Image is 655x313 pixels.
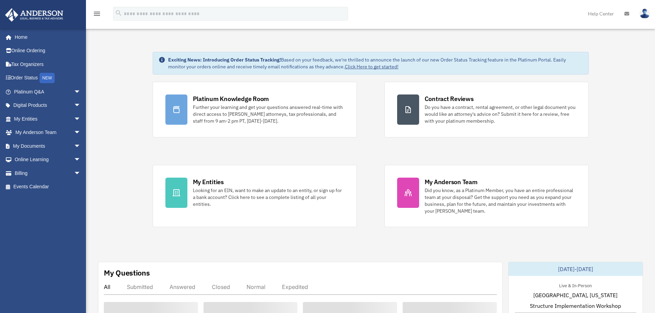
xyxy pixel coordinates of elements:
i: search [115,9,122,17]
span: [GEOGRAPHIC_DATA], [US_STATE] [533,291,618,299]
span: arrow_drop_down [74,85,88,99]
img: Anderson Advisors Platinum Portal [3,8,65,22]
span: arrow_drop_down [74,126,88,140]
span: arrow_drop_down [74,153,88,167]
a: Home [5,30,88,44]
strong: Exciting News: Introducing Order Status Tracking! [168,57,281,63]
a: menu [93,12,101,18]
a: Events Calendar [5,180,91,194]
div: Closed [212,283,230,290]
div: Platinum Knowledge Room [193,94,269,103]
a: Digital Productsarrow_drop_down [5,99,91,112]
div: Answered [170,283,195,290]
div: Based on your feedback, we're thrilled to announce the launch of our new Order Status Tracking fe... [168,56,583,70]
a: My Anderson Teamarrow_drop_down [5,126,91,139]
div: Normal [247,283,265,290]
span: arrow_drop_down [74,166,88,180]
img: User Pic [640,9,650,19]
a: My Entities Looking for an EIN, want to make an update to an entity, or sign up for a bank accoun... [153,165,357,227]
div: All [104,283,110,290]
div: Submitted [127,283,153,290]
i: menu [93,10,101,18]
div: Did you know, as a Platinum Member, you have an entire professional team at your disposal? Get th... [425,187,576,214]
span: arrow_drop_down [74,112,88,126]
a: Tax Organizers [5,57,91,71]
div: My Anderson Team [425,178,478,186]
a: Platinum Q&Aarrow_drop_down [5,85,91,99]
div: My Questions [104,268,150,278]
span: arrow_drop_down [74,139,88,153]
div: [DATE]-[DATE] [509,262,643,276]
a: Online Ordering [5,44,91,58]
div: Further your learning and get your questions answered real-time with direct access to [PERSON_NAM... [193,104,344,124]
div: Contract Reviews [425,94,474,103]
a: My Entitiesarrow_drop_down [5,112,91,126]
a: Platinum Knowledge Room Further your learning and get your questions answered real-time with dire... [153,82,357,137]
a: Online Learningarrow_drop_down [5,153,91,167]
div: Do you have a contract, rental agreement, or other legal document you would like an attorney's ad... [425,104,576,124]
span: Structure Implementation Workshop [530,302,621,310]
a: Billingarrow_drop_down [5,166,91,180]
a: My Documentsarrow_drop_down [5,139,91,153]
a: Contract Reviews Do you have a contract, rental agreement, or other legal document you would like... [384,82,589,137]
div: Live & In-Person [554,281,597,289]
div: My Entities [193,178,224,186]
div: NEW [40,73,55,83]
a: Order StatusNEW [5,71,91,85]
span: arrow_drop_down [74,99,88,113]
a: My Anderson Team Did you know, as a Platinum Member, you have an entire professional team at your... [384,165,589,227]
div: Looking for an EIN, want to make an update to an entity, or sign up for a bank account? Click her... [193,187,344,208]
div: Expedited [282,283,308,290]
a: Click Here to get started! [345,64,399,70]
